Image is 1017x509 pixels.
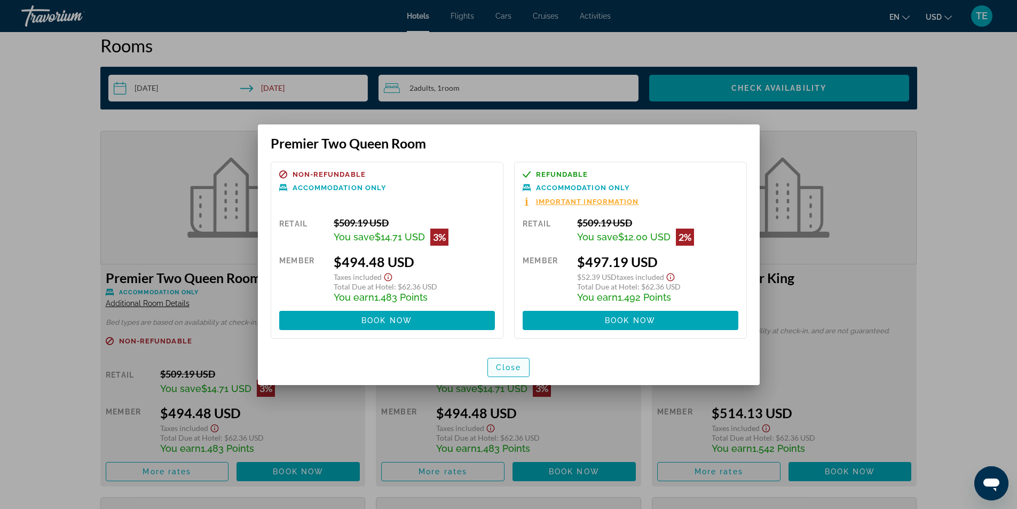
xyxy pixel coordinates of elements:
span: Book now [361,316,412,325]
div: $509.19 USD [334,217,495,229]
div: $494.48 USD [334,254,495,270]
span: 1,492 Points [618,292,671,303]
span: Close [496,363,522,372]
span: Taxes included [334,272,382,281]
button: Important Information [523,197,639,206]
span: Total Due at Hotel [577,282,637,291]
div: : $62.36 USD [334,282,495,291]
span: Refundable [536,171,588,178]
span: $52.39 USD [577,272,617,281]
div: : $62.36 USD [577,282,738,291]
div: 3% [430,229,448,246]
span: Non-refundable [293,171,366,178]
span: You earn [577,292,618,303]
span: $14.71 USD [375,231,425,242]
button: Show Taxes and Fees disclaimer [382,270,395,282]
span: Book now [605,316,656,325]
div: Retail [523,217,569,246]
span: You save [577,231,618,242]
span: $12.00 USD [618,231,671,242]
span: You save [334,231,375,242]
span: Total Due at Hotel [334,282,394,291]
a: Refundable [523,170,738,178]
div: 2% [676,229,694,246]
div: Retail [279,217,326,246]
button: Show Taxes and Fees disclaimer [664,270,677,282]
iframe: Button to launch messaging window [974,466,1008,500]
span: You earn [334,292,374,303]
span: Accommodation Only [536,184,630,191]
h3: Premier Two Queen Room [271,135,747,151]
div: $497.19 USD [577,254,738,270]
button: Book now [523,311,738,330]
div: Member [279,254,326,303]
div: $509.19 USD [577,217,738,229]
span: Accommodation Only [293,184,387,191]
span: Taxes included [617,272,664,281]
div: Member [523,254,569,303]
span: 1,483 Points [374,292,428,303]
span: Important Information [536,198,639,205]
button: Close [487,358,530,377]
button: Book now [279,311,495,330]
